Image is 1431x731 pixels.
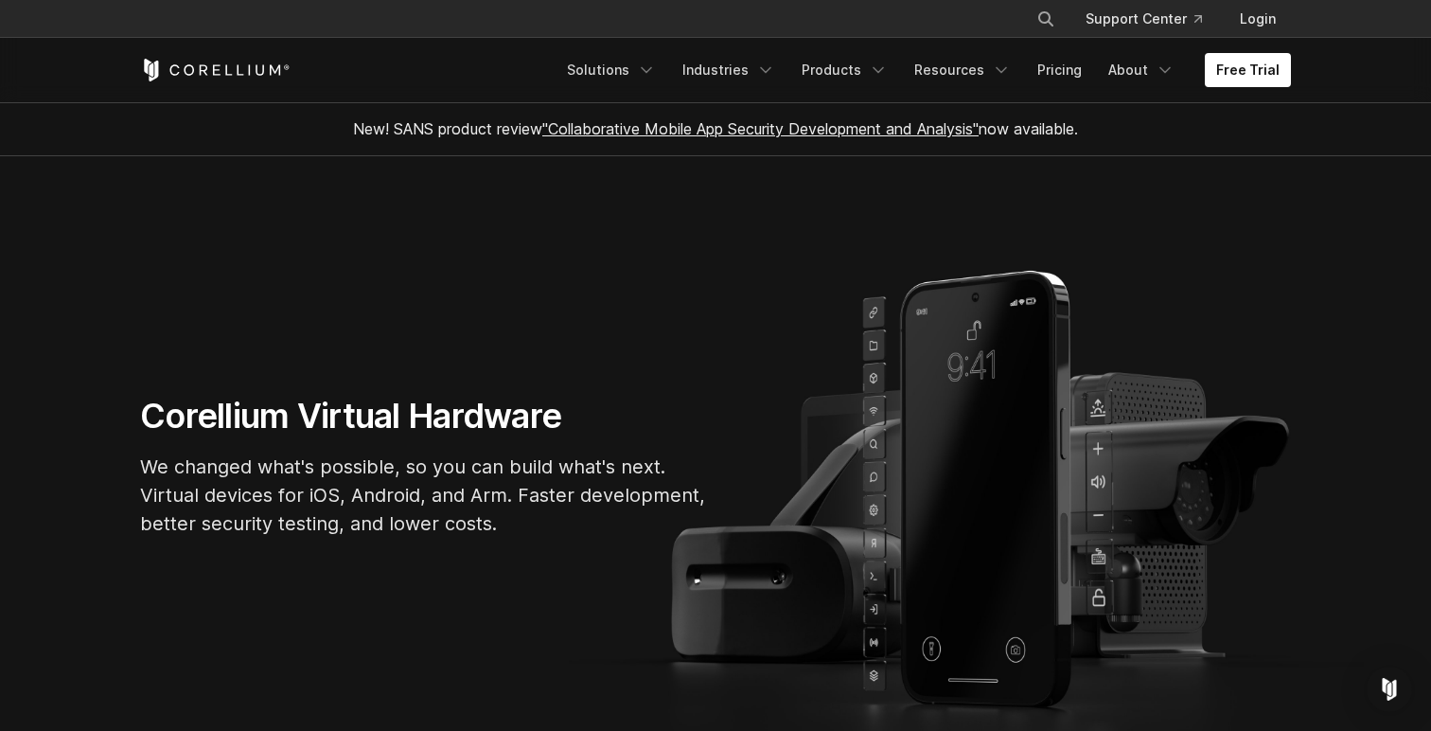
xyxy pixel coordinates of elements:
[140,453,708,538] p: We changed what's possible, so you can build what's next. Virtual devices for iOS, Android, and A...
[140,59,291,81] a: Corellium Home
[140,395,708,437] h1: Corellium Virtual Hardware
[790,53,899,87] a: Products
[556,53,1291,87] div: Navigation Menu
[556,53,667,87] a: Solutions
[671,53,786,87] a: Industries
[1367,667,1412,712] div: Open Intercom Messenger
[1014,2,1291,36] div: Navigation Menu
[1029,2,1063,36] button: Search
[903,53,1022,87] a: Resources
[1205,53,1291,87] a: Free Trial
[1026,53,1093,87] a: Pricing
[1225,2,1291,36] a: Login
[542,119,979,138] a: "Collaborative Mobile App Security Development and Analysis"
[1070,2,1217,36] a: Support Center
[1097,53,1186,87] a: About
[353,119,1078,138] span: New! SANS product review now available.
